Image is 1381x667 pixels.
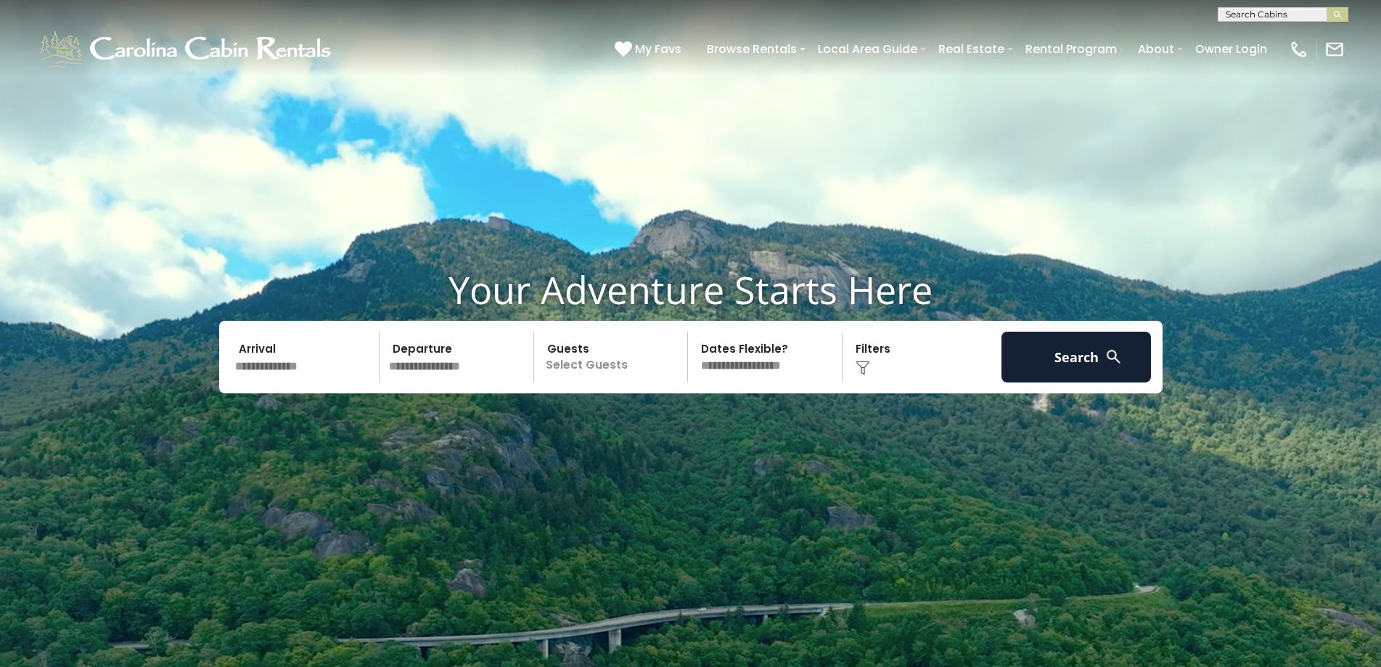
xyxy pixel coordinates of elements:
[931,36,1012,62] a: Real Estate
[1001,332,1152,382] button: Search
[1188,36,1274,62] a: Owner Login
[538,332,688,382] p: Select Guests
[811,36,925,62] a: Local Area Guide
[1324,39,1345,60] img: mail-regular-white.png
[1289,39,1309,60] img: phone-regular-white.png
[1131,36,1181,62] a: About
[700,36,804,62] a: Browse Rentals
[36,28,337,71] img: White-1-1-2.png
[11,267,1370,312] h1: Your Adventure Starts Here
[635,40,681,58] span: My Favs
[615,40,685,59] a: My Favs
[1105,348,1123,366] img: search-regular-white.png
[856,361,870,375] img: filter--v1.png
[1018,36,1124,62] a: Rental Program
